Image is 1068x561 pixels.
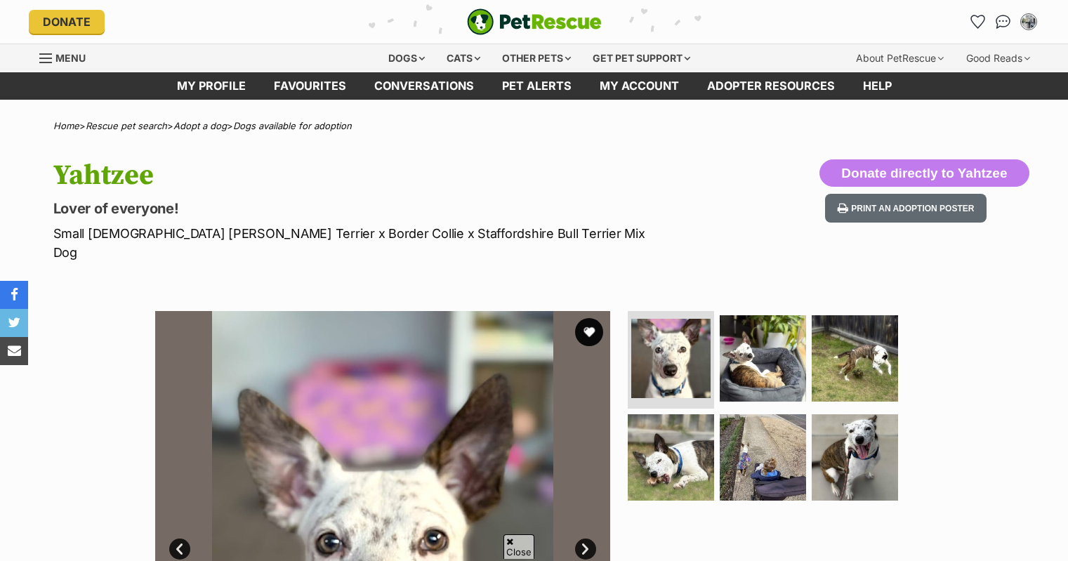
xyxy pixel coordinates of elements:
[437,44,490,72] div: Cats
[233,120,352,131] a: Dogs available for adoption
[849,72,906,100] a: Help
[586,72,693,100] a: My account
[55,52,86,64] span: Menu
[1017,11,1040,33] button: My account
[467,8,602,35] a: PetRescue
[488,72,586,100] a: Pet alerts
[693,72,849,100] a: Adopter resources
[18,121,1050,131] div: > > >
[967,11,1040,33] ul: Account quick links
[631,319,711,398] img: Photo of Yahtzee
[956,44,1040,72] div: Good Reads
[628,414,714,501] img: Photo of Yahtzee
[163,72,260,100] a: My profile
[996,15,1010,29] img: chat-41dd97257d64d25036548639549fe6c8038ab92f7586957e7f3b1b290dea8141.svg
[29,10,105,34] a: Donate
[173,120,227,131] a: Adopt a dog
[169,539,190,560] a: Prev
[1022,15,1036,29] img: Eleanor Weare profile pic
[992,11,1015,33] a: Conversations
[492,44,581,72] div: Other pets
[53,120,79,131] a: Home
[86,120,167,131] a: Rescue pet search
[812,315,898,402] img: Photo of Yahtzee
[575,318,603,346] button: favourite
[812,414,898,501] img: Photo of Yahtzee
[967,11,989,33] a: Favourites
[378,44,435,72] div: Dogs
[53,159,647,192] h1: Yahtzee
[39,44,95,70] a: Menu
[53,199,647,218] p: Lover of everyone!
[503,534,534,559] span: Close
[53,224,647,262] p: Small [DEMOGRAPHIC_DATA] [PERSON_NAME] Terrier x Border Collie x Staffordshire Bull Terrier Mix Dog
[575,539,596,560] a: Next
[825,194,987,223] button: Print an adoption poster
[583,44,700,72] div: Get pet support
[846,44,954,72] div: About PetRescue
[467,8,602,35] img: logo-e224e6f780fb5917bec1dbf3a21bbac754714ae5b6737aabdf751b685950b380.svg
[720,414,806,501] img: Photo of Yahtzee
[720,315,806,402] img: Photo of Yahtzee
[360,72,488,100] a: conversations
[260,72,360,100] a: Favourites
[819,159,1029,187] button: Donate directly to Yahtzee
